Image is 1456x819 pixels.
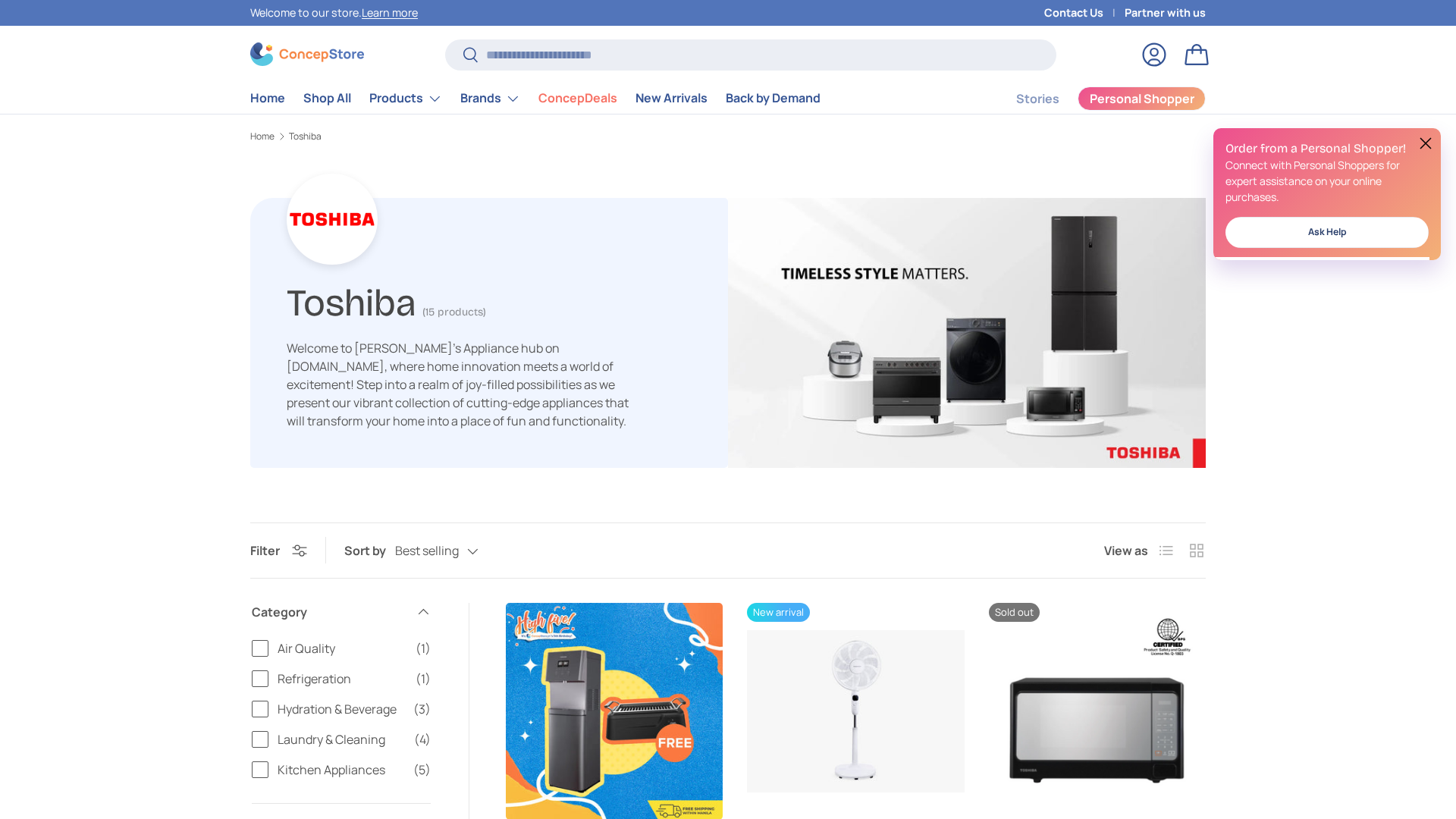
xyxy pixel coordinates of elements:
h1: Toshiba [287,275,416,325]
nav: Breadcrumbs [250,130,1206,143]
a: ConcepDeals [538,83,617,113]
img: Toshiba [728,198,1206,468]
a: Home [250,83,285,113]
h2: Order from a Personal Shopper! [1225,140,1429,157]
a: Personal Shopper [1078,86,1206,111]
summary: Brands [451,83,529,114]
button: Filter [250,542,307,559]
a: New Arrivals [635,83,708,113]
a: Toshiba [289,132,322,141]
span: (3) [413,700,431,718]
span: (4) [414,730,431,748]
span: Air Quality [278,639,406,657]
span: New arrival [747,603,810,622]
p: Connect with Personal Shoppers for expert assistance on your online purchases. [1225,157,1429,205]
span: Kitchen Appliances [278,761,404,779]
p: Welcome to [PERSON_NAME]'s Appliance hub on [DOMAIN_NAME], where home innovation meets a world of... [287,339,643,430]
span: Personal Shopper [1090,93,1194,105]
nav: Secondary [980,83,1206,114]
label: Sort by [344,541,395,560]
a: Home [250,132,275,141]
span: Filter [250,542,280,559]
span: Category [252,603,406,621]
summary: Category [252,585,431,639]
span: (5) [413,761,431,779]
nav: Primary [250,83,821,114]
a: Shop All [303,83,351,113]
span: (1) [416,670,431,688]
span: Refrigeration [278,670,406,688]
span: Sold out [989,603,1040,622]
a: Partner with us [1125,5,1206,21]
span: Hydration & Beverage [278,700,404,718]
summary: Products [360,83,451,114]
span: (1) [416,639,431,657]
a: Back by Demand [726,83,821,113]
a: Contact Us [1044,5,1125,21]
a: Stories [1016,84,1059,114]
span: Best selling [395,544,459,558]
span: View as [1104,541,1148,560]
a: Learn more [362,5,418,20]
p: Welcome to our store. [250,5,418,21]
button: Best selling [395,538,509,564]
a: Ask Help [1225,217,1429,248]
a: Brands [460,83,520,114]
span: Laundry & Cleaning [278,730,405,748]
span: (15 products) [422,306,486,318]
img: ConcepStore [250,42,364,66]
a: Products [369,83,442,114]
